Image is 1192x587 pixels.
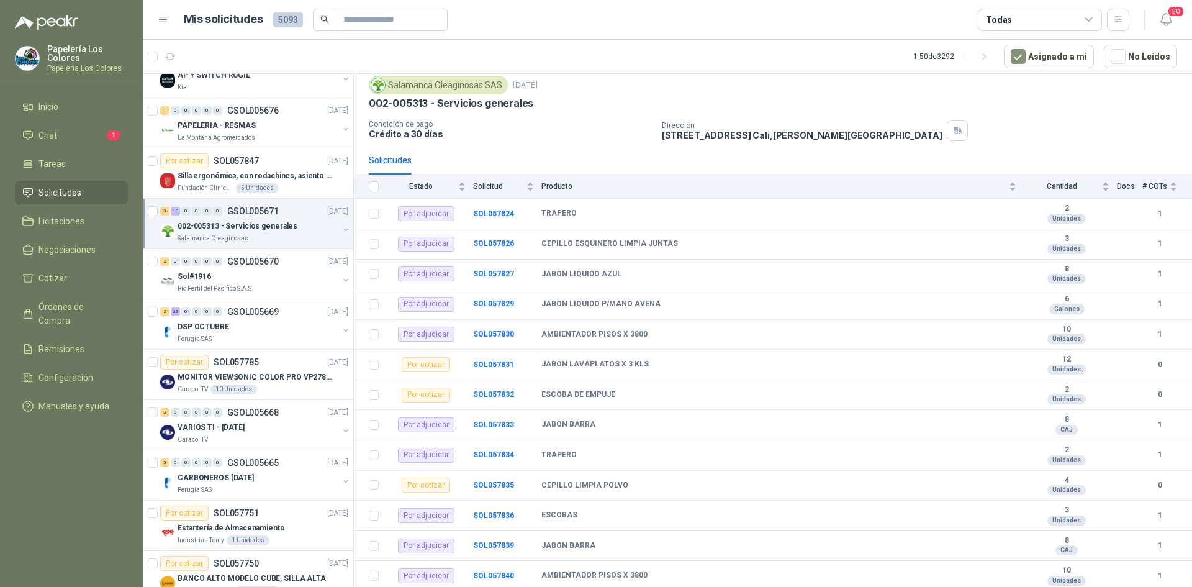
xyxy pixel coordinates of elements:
div: 0 [202,257,212,266]
b: 4 [1024,476,1109,486]
span: Tareas [38,157,66,171]
div: 0 [181,106,191,115]
a: 3 10 0 0 0 0 GSOL005671[DATE] Company Logo002-005313 - Servicios generalesSalamanca Oleaginosas SAS [160,204,351,243]
div: 0 [213,458,222,467]
b: SOL057834 [473,450,514,459]
th: Solicitud [473,175,541,199]
a: SOL057826 [473,239,514,248]
div: Unidades [1047,365,1086,375]
div: Galones [1049,304,1085,314]
a: SOL057840 [473,571,514,580]
b: 1 [1142,419,1177,431]
span: search [320,15,329,24]
div: Unidades [1047,394,1086,404]
img: Company Logo [160,274,175,289]
div: Unidades [1047,274,1086,284]
b: 12 [1024,355,1109,365]
p: [DATE] [513,80,538,91]
p: Perugia SAS [178,334,212,344]
div: 0 [192,458,201,467]
div: 0 [181,408,191,417]
a: SOL057836 [473,511,514,520]
a: Remisiones [15,337,128,361]
b: 1 [1142,540,1177,552]
span: Remisiones [38,342,84,356]
span: Solicitudes [38,186,81,199]
p: Rio Fertil del Pacífico S.A.S. [178,284,253,294]
div: 0 [192,207,201,216]
b: 3 [1024,506,1109,516]
p: GSOL005665 [227,458,279,467]
img: Company Logo [160,324,175,339]
b: 1 [1142,268,1177,280]
p: [DATE] [327,306,348,318]
p: [DATE] [327,507,348,519]
a: SOL057827 [473,270,514,278]
b: JABON LIQUIDO AZUL [541,270,621,280]
a: 3 0 0 0 0 0 GSOL005668[DATE] Company LogoVARIOS TI - [DATE]Caracol TV [160,405,351,445]
div: Por cotizar [402,478,450,493]
span: 1 [107,130,120,140]
div: Por cotizar [160,153,209,168]
span: Solicitud [473,182,524,191]
a: Chat1 [15,124,128,147]
b: 6 [1024,294,1109,304]
div: 10 [171,207,180,216]
div: 5 [160,458,169,467]
p: GSOL005668 [227,408,279,417]
span: # COTs [1142,182,1167,191]
b: SOL057832 [473,390,514,399]
div: Por adjudicar [398,297,454,312]
div: 0 [181,257,191,266]
p: Kia [178,83,187,93]
span: Manuales y ayuda [38,399,109,413]
div: Por adjudicar [398,237,454,252]
p: GSOL005669 [227,307,279,316]
p: 002-005313 - Servicios generales [369,97,533,110]
a: SOL057824 [473,209,514,218]
div: 2 [160,257,169,266]
b: 1 [1142,329,1177,340]
a: Inicio [15,95,128,119]
span: 5093 [273,12,303,27]
div: 0 [213,408,222,417]
b: JABON BARRA [541,541,595,551]
div: CAJ [1055,425,1078,435]
span: Órdenes de Compra [38,300,116,327]
b: 0 [1142,359,1177,371]
th: # COTs [1142,175,1192,199]
p: SOL057785 [214,358,259,366]
div: Unidades [1047,244,1086,254]
div: Por adjudicar [398,206,454,221]
p: 002-005313 - Servicios generales [178,221,297,232]
p: Silla ergonómica, con rodachines, asiento ajustable en altura, espaldar alto, [178,170,332,182]
p: Dirección [662,121,942,130]
p: BANCO ALTO MODELO CUBE, SILLA ALTA [178,573,326,585]
b: 1 [1142,298,1177,310]
div: 0 [213,106,222,115]
div: 0 [213,307,222,316]
b: 1 [1142,570,1177,582]
p: Industrias Tomy [178,535,224,545]
a: Manuales y ayuda [15,394,128,418]
div: Por adjudicar [398,508,454,523]
b: 10 [1024,325,1109,335]
b: 10 [1024,566,1109,576]
p: Caracol TV [178,385,208,394]
img: Company Logo [160,73,175,88]
div: 5 Unidades [236,183,279,193]
div: 0 [202,408,212,417]
img: Company Logo [160,375,175,389]
b: 0 [1142,389,1177,401]
b: 1 [1142,208,1177,220]
div: Todas [986,13,1012,27]
div: Por adjudicar [398,327,454,342]
img: Company Logo [160,425,175,440]
span: Cantidad [1024,182,1099,191]
p: PAPELERIA - RESMAS [178,120,256,132]
a: Negociaciones [15,238,128,262]
div: 10 Unidades [210,385,257,394]
p: CARBONEROS [DATE] [178,472,254,484]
